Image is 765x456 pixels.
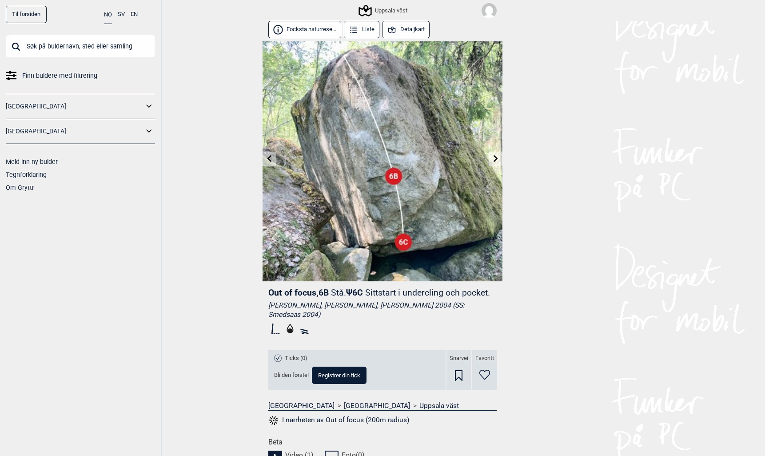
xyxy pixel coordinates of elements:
[131,6,138,23] button: EN
[285,355,307,362] span: Ticks (0)
[268,288,329,298] span: Out of focus , 6B
[118,6,125,23] button: SV
[268,21,341,38] button: Focksta naturrese...
[382,21,430,38] button: Detaljkart
[6,69,155,82] a: Finn buldere med filtrering
[6,158,58,165] a: Meld inn ny bulder
[344,401,410,410] a: [GEOGRAPHIC_DATA]
[6,125,143,138] a: [GEOGRAPHIC_DATA]
[274,372,309,379] span: Bli den første!
[365,288,490,298] p: Sittstart i undercling och pocket.
[475,355,494,362] span: Favoritt
[360,5,407,16] div: Uppsala väst
[6,184,34,191] a: Om Gryttr
[263,41,502,281] img: Out of focus
[6,6,47,23] a: Til forsiden
[268,415,409,426] button: I nærheten av Out of focus (200m radius)
[312,367,367,384] button: Registrer din tick
[346,288,490,298] span: Ψ 6C
[446,350,471,390] div: Snarvei
[419,401,459,410] a: Uppsala väst
[6,171,47,178] a: Tegnforklaring
[318,372,360,378] span: Registrer din tick
[22,69,97,82] span: Finn buldere med filtrering
[344,21,379,38] button: Liste
[331,288,346,298] p: Stå.
[104,6,112,24] button: NO
[268,401,335,410] a: [GEOGRAPHIC_DATA]
[6,35,155,58] input: Søk på buldernavn, sted eller samling
[482,3,497,18] img: User fallback1
[268,301,497,319] div: [PERSON_NAME], [PERSON_NAME], [PERSON_NAME] 2004 (SS: Smedsaas 2004)
[268,401,497,410] nav: > >
[6,100,143,113] a: [GEOGRAPHIC_DATA]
